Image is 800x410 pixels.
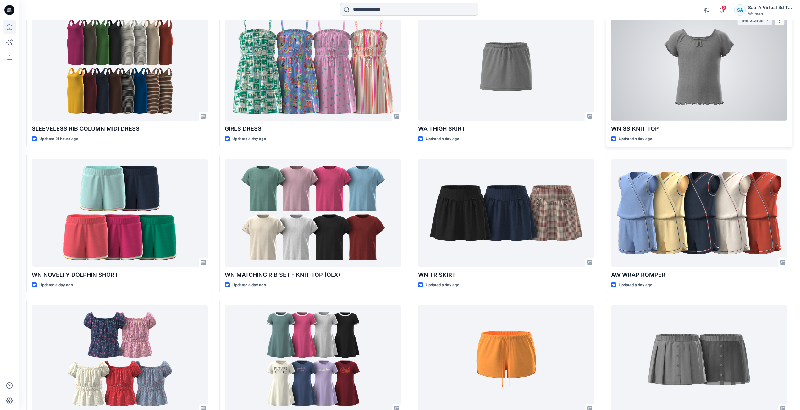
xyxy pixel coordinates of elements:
a: WN TR SKIRT [418,159,594,267]
p: Updated 21 hours ago [39,136,78,142]
p: WA THIGH SKIRT [418,124,594,133]
p: Updated a day ago [232,136,266,142]
p: Updated a day ago [426,136,459,142]
a: WN SS KNIT TOP [611,13,787,121]
p: Updated a day ago [426,282,459,288]
a: SLEEVELESS RIB COLUMN MIDI DRESS [32,13,208,121]
p: GIRLS DRESS [225,124,401,133]
div: Sae-A Virtual 3d Team [748,4,792,11]
p: Updated a day ago [39,282,73,288]
p: WN TR SKIRT [418,271,594,279]
p: WN MATCHING RIB SET - KNIT TOP (OLX) [225,271,401,279]
div: Walmart [748,11,792,16]
span: 2 [721,5,726,10]
a: WN MATCHING RIB SET - KNIT TOP (OLX) [225,159,401,267]
a: AW WRAP ROMPER [611,159,787,267]
p: Updated a day ago [619,136,652,142]
p: SLEEVELESS RIB COLUMN MIDI DRESS [32,124,208,133]
a: WN NOVELTY DOLPHIN SHORT [32,159,208,267]
div: SA [734,4,746,16]
p: Updated a day ago [619,282,652,288]
a: GIRLS DRESS [225,13,401,121]
p: AW WRAP ROMPER [611,271,787,279]
p: Updated a day ago [232,282,266,288]
a: WA THIGH SKIRT [418,13,594,121]
p: WN NOVELTY DOLPHIN SHORT [32,271,208,279]
p: WN SS KNIT TOP [611,124,787,133]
